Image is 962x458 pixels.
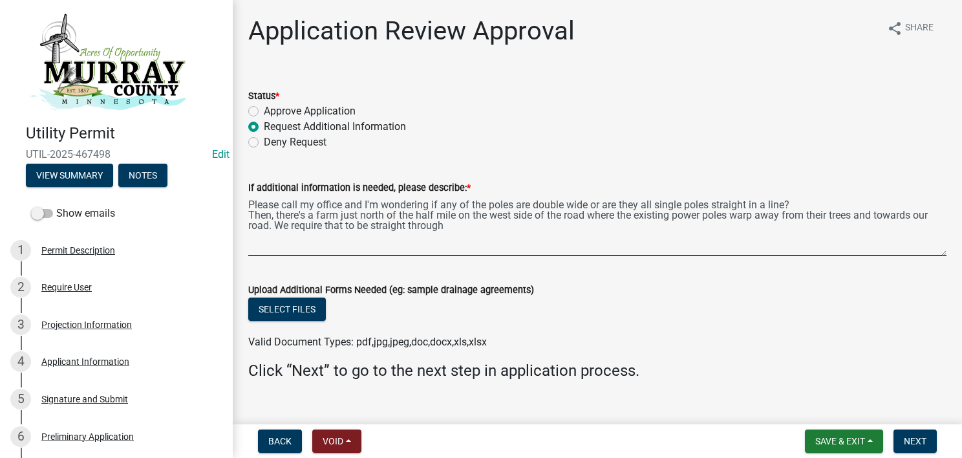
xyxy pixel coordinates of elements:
[10,314,31,335] div: 3
[10,389,31,409] div: 5
[41,246,115,255] div: Permit Description
[10,351,31,372] div: 4
[905,21,934,36] span: Share
[10,277,31,298] div: 2
[264,119,406,135] label: Request Additional Information
[10,426,31,447] div: 6
[887,21,903,36] i: share
[893,430,937,453] button: Next
[26,124,222,143] h4: Utility Permit
[248,92,279,101] label: Status
[26,171,113,181] wm-modal-confirm: Summary
[264,104,356,119] label: Approve Application
[805,430,883,453] button: Save & Exit
[264,135,326,150] label: Deny Request
[26,148,207,160] span: UTIL-2025-467498
[258,430,302,453] button: Back
[212,148,230,160] wm-modal-confirm: Edit Application Number
[248,184,471,193] label: If additional information is needed, please describe:
[26,164,113,187] button: View Summary
[904,436,926,446] span: Next
[323,436,343,446] span: Void
[268,436,292,446] span: Back
[41,432,134,441] div: Preliminary Application
[248,336,487,348] span: Valid Document Types: pdf,jpg,jpeg,doc,docx,xls,xlsx
[248,298,326,321] button: Select files
[212,148,230,160] a: Edit
[31,206,115,221] label: Show emails
[118,164,167,187] button: Notes
[10,240,31,261] div: 1
[41,395,128,404] div: Signature and Submit
[248,16,575,47] h1: Application Review Approval
[877,16,944,41] button: shareShare
[41,320,132,329] div: Projection Information
[815,436,865,446] span: Save & Exit
[41,283,92,292] div: Require User
[118,171,167,181] wm-modal-confirm: Notes
[26,14,186,111] img: Murray County, Minnesota
[41,357,129,366] div: Applicant Information
[248,286,534,295] label: Upload Additional Forms Needed (eg: sample drainage agreements)
[312,430,361,453] button: Void
[248,362,946,380] h4: Click “Next” to go to the next step in application process.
